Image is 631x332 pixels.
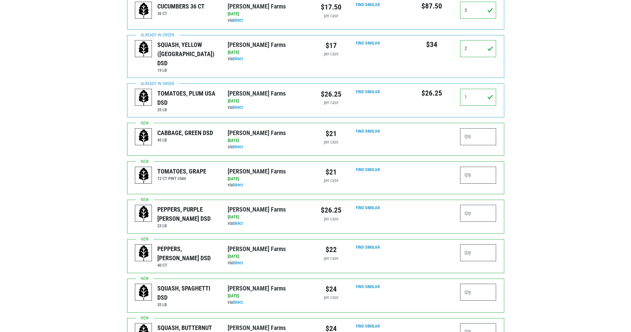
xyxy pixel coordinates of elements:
[228,11,310,17] div: [DATE]
[356,2,380,7] a: Find Similar
[135,2,152,19] img: placeholder-variety-43d6402dacf2d531de610a020419775a.svg
[321,128,341,139] div: $21
[228,324,286,331] a: [PERSON_NAME] Farms
[233,105,243,110] a: Direct
[228,3,286,10] a: [PERSON_NAME] Farms
[157,205,217,223] div: PEPPERS, PURPLE [PERSON_NAME] DSD
[321,139,341,146] div: per case
[356,284,380,289] a: Find Similar
[321,89,341,100] div: $26.25
[460,284,496,301] input: Qty
[321,178,341,184] div: per case
[356,323,380,329] a: Find Similar
[135,167,152,184] img: placeholder-variety-43d6402dacf2d531de610a020419775a.svg
[414,2,450,11] h5: $87.50
[228,176,310,189] div: via
[228,90,286,97] a: [PERSON_NAME] Farms
[356,167,380,172] a: Find Similar
[321,244,341,255] div: $22
[135,205,152,222] img: placeholder-variety-43d6402dacf2d531de610a020419775a.svg
[157,284,217,302] div: SQUASH, SPAGHETTI DSD
[157,68,217,73] h6: 19 LB
[228,253,310,260] div: [DATE]
[228,137,310,144] div: [DATE]
[228,168,286,175] a: [PERSON_NAME] Farms
[157,167,206,176] div: TOMATOES, GRAPE
[460,40,496,57] input: Qty
[233,18,243,23] a: Direct
[228,214,310,227] div: via
[414,40,450,49] h5: $34
[157,302,217,307] h6: 35 LB
[233,300,243,305] a: Direct
[228,137,310,150] div: via
[135,284,152,301] img: placeholder-variety-43d6402dacf2d531de610a020419775a.svg
[157,40,217,68] div: SQUASH, YELLOW ([GEOGRAPHIC_DATA]) DSD
[321,51,341,57] div: per case
[228,98,310,104] div: [DATE]
[228,293,310,306] div: via
[157,263,217,268] h6: 40 CT
[228,98,310,111] div: via
[321,2,341,13] div: $17.50
[157,137,213,143] h6: 45 LB
[321,216,341,222] div: per case
[157,2,205,11] div: CUCUMBERS 36 CT
[157,128,213,137] div: CABBAGE, GREEN DSD
[233,182,243,187] a: Direct
[460,89,496,106] input: Qty
[135,245,152,262] img: placeholder-variety-43d6402dacf2d531de610a020419775a.svg
[414,89,450,98] h5: $26.25
[135,89,152,106] img: placeholder-variety-43d6402dacf2d531de610a020419775a.svg
[228,49,310,62] div: via
[157,223,217,228] h6: 23 LB
[321,205,341,216] div: $26.25
[460,167,496,184] input: Qty
[321,284,341,295] div: $24
[228,285,286,292] a: [PERSON_NAME] Farms
[321,295,341,301] div: per case
[233,260,243,265] a: Direct
[157,176,206,181] h6: 12 CT PINT clam
[356,89,380,94] a: Find Similar
[228,293,310,299] div: [DATE]
[135,129,152,146] img: placeholder-variety-43d6402dacf2d531de610a020419775a.svg
[321,13,341,19] div: per case
[228,129,286,136] a: [PERSON_NAME] Farms
[233,221,243,226] a: Direct
[228,245,286,252] a: [PERSON_NAME] Farms
[233,144,243,149] a: Direct
[228,206,286,213] a: [PERSON_NAME] Farms
[228,49,310,56] div: [DATE]
[228,41,286,48] a: [PERSON_NAME] Farms
[157,107,217,112] h6: 25 LB
[321,40,341,51] div: $17
[321,100,341,106] div: per case
[228,11,310,24] div: via
[228,176,310,182] div: [DATE]
[321,255,341,262] div: per case
[228,253,310,266] div: via
[157,244,217,263] div: PEPPERS, [PERSON_NAME] DSD
[356,129,380,134] a: Find Similar
[356,205,380,210] a: Find Similar
[356,40,380,46] a: Find Similar
[460,2,496,19] input: Qty
[228,214,310,220] div: [DATE]
[460,244,496,261] input: Qty
[460,205,496,222] input: Qty
[233,56,243,61] a: Direct
[460,128,496,145] input: Qty
[157,11,205,16] h6: 36 CT
[321,167,341,178] div: $21
[135,40,152,57] img: placeholder-variety-43d6402dacf2d531de610a020419775a.svg
[157,89,217,107] div: TOMATOES, PLUM USA DSD
[356,245,380,250] a: Find Similar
